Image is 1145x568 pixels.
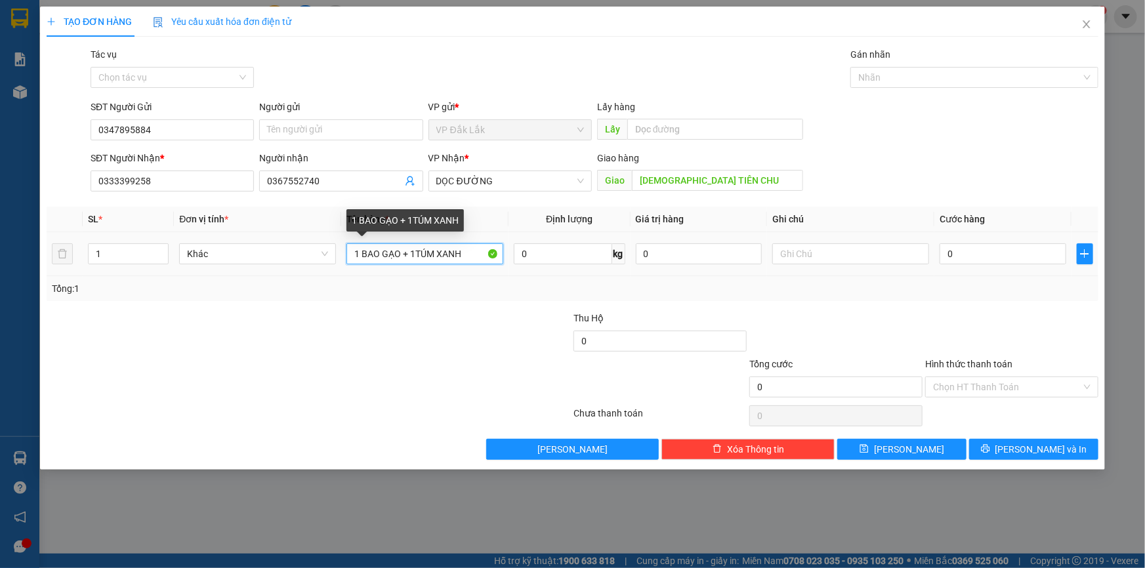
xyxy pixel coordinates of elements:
[597,170,632,191] span: Giao
[925,359,1012,369] label: Hình thức thanh toán
[259,151,423,165] div: Người nhận
[428,153,465,163] span: VP Nhận
[52,243,73,264] button: delete
[1081,19,1092,30] span: close
[612,243,625,264] span: kg
[981,444,990,455] span: printer
[767,207,934,232] th: Ghi chú
[772,243,929,264] input: Ghi Chú
[153,16,291,27] span: Yêu cầu xuất hóa đơn điện tử
[597,153,639,163] span: Giao hàng
[573,313,604,323] span: Thu Hộ
[88,214,98,224] span: SL
[91,49,117,60] label: Tác vụ
[636,214,684,224] span: Giá trị hàng
[573,406,749,429] div: Chưa thanh toán
[627,119,803,140] input: Dọc đường
[850,49,890,60] label: Gán nhãn
[636,243,762,264] input: 0
[537,442,608,456] span: [PERSON_NAME]
[632,170,803,191] input: Dọc đường
[940,214,985,224] span: Cước hàng
[1077,243,1093,264] button: plus
[405,176,415,186] span: user-add
[597,119,627,140] span: Lấy
[837,439,967,460] button: save[PERSON_NAME]
[969,439,1098,460] button: printer[PERSON_NAME] và In
[436,120,584,140] span: VP Đắk Lắk
[346,209,464,232] div: 1 BAO GẠO + 1TÚM XANH
[995,442,1087,456] span: [PERSON_NAME] và In
[346,243,503,264] input: VD: Bàn, Ghế
[713,444,722,455] span: delete
[428,100,592,114] div: VP gửi
[153,17,163,28] img: icon
[874,442,944,456] span: [PERSON_NAME]
[179,214,228,224] span: Đơn vị tính
[1068,7,1105,43] button: Close
[187,244,328,264] span: Khác
[546,214,593,224] span: Định lượng
[1077,249,1093,259] span: plus
[259,100,423,114] div: Người gửi
[727,442,784,456] span: Xóa Thông tin
[91,100,254,114] div: SĐT Người Gửi
[749,359,793,369] span: Tổng cước
[91,151,254,165] div: SĐT Người Nhận
[47,16,132,27] span: TẠO ĐƠN HÀNG
[661,439,835,460] button: deleteXóa Thông tin
[486,439,659,460] button: [PERSON_NAME]
[47,17,56,26] span: plus
[436,171,584,191] span: DỌC ĐƯỜNG
[597,102,635,112] span: Lấy hàng
[52,281,442,296] div: Tổng: 1
[860,444,869,455] span: save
